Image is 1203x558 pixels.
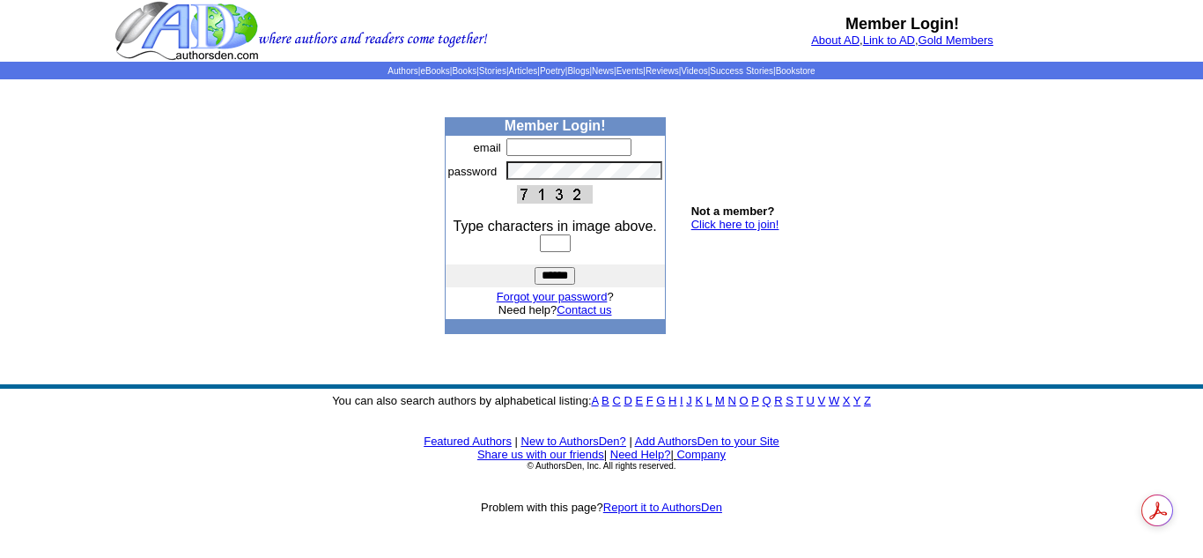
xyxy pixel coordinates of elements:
[624,394,631,407] a: D
[557,303,611,316] a: Contact us
[420,66,449,76] a: eBooks
[454,219,657,234] font: Type characters in image above.
[646,394,653,407] a: F
[387,66,815,76] span: | | | | | | | | | | | |
[670,448,726,461] font: |
[811,33,860,47] a: About AD
[786,394,793,407] a: S
[853,394,860,407] a: Y
[515,435,518,448] font: |
[818,394,826,407] a: V
[695,394,703,407] a: K
[527,461,675,471] font: © AuthorsDen, Inc. All rights reserved.
[728,394,736,407] a: N
[540,66,565,76] a: Poetry
[603,501,722,514] a: Report it to AuthorsDen
[387,66,417,76] a: Authors
[517,185,593,204] img: This Is CAPTCHA Image
[592,394,599,407] a: A
[686,394,692,407] a: J
[452,66,476,76] a: Books
[474,141,501,154] font: email
[676,448,726,461] a: Company
[691,205,775,218] b: Not a member?
[635,394,643,407] a: E
[592,66,614,76] a: News
[776,66,816,76] a: Bookstore
[807,394,815,407] a: U
[567,66,589,76] a: Blogs
[843,394,851,407] a: X
[774,394,782,407] a: R
[691,218,779,231] a: Click here to join!
[635,435,779,448] a: Add AuthorsDen to your Site
[845,15,959,33] b: Member Login!
[332,394,871,407] font: You can also search authors by alphabetical listing:
[681,66,707,76] a: Videos
[497,290,608,303] a: Forgot your password
[710,66,773,76] a: Success Stories
[863,33,915,47] a: Link to AD
[762,394,771,407] a: Q
[706,394,712,407] a: L
[601,394,609,407] a: B
[505,118,606,133] b: Member Login!
[477,448,604,461] a: Share us with our friends
[509,66,538,76] a: Articles
[424,435,512,448] a: Featured Authors
[498,303,612,316] font: Need help?
[811,33,993,47] font: , ,
[668,394,676,407] a: H
[829,394,839,407] a: W
[680,394,683,407] a: I
[796,394,803,407] a: T
[629,435,631,448] font: |
[919,33,993,47] a: Gold Members
[740,394,749,407] a: O
[479,66,506,76] a: Stories
[448,165,498,178] font: password
[612,394,620,407] a: C
[497,290,614,303] font: ?
[481,501,722,514] font: Problem with this page?
[751,394,758,407] a: P
[646,66,679,76] a: Reviews
[715,394,725,407] a: M
[616,66,644,76] a: Events
[610,448,671,461] a: Need Help?
[864,394,871,407] a: Z
[521,435,626,448] a: New to AuthorsDen?
[656,394,665,407] a: G
[604,448,607,461] font: |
